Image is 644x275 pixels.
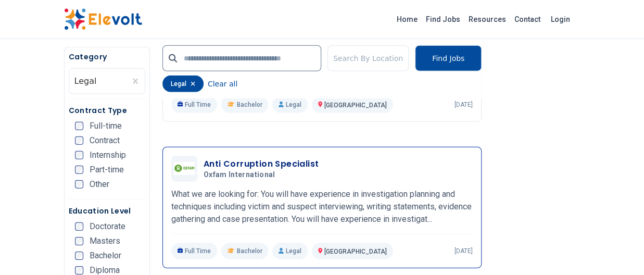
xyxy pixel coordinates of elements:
input: Masters [75,237,83,245]
input: Part-time [75,166,83,174]
span: Part-time [90,166,124,174]
p: What we are looking for: You will have experience in investigation planning and techniques includ... [171,188,473,226]
a: Oxfam InternationalAnti Corruption SpecialistOxfam InternationalWhat we are looking for: You will... [171,156,473,259]
a: Resources [464,11,510,28]
p: [DATE] [454,247,473,255]
span: Bachelor [90,252,121,260]
h5: Category [69,52,145,62]
h5: Education Level [69,206,145,216]
input: Other [75,180,83,189]
span: Bachelor [236,247,262,255]
span: [GEOGRAPHIC_DATA] [324,248,387,255]
h5: Contract Type [69,105,145,116]
a: Contact [510,11,545,28]
p: [DATE] [454,101,473,109]
p: Full Time [171,243,218,259]
p: Legal [272,96,307,113]
input: Internship [75,151,83,159]
span: [GEOGRAPHIC_DATA] [324,102,387,109]
span: Doctorate [90,222,125,231]
p: Full Time [171,96,218,113]
h3: Anti Corruption Specialist [204,158,319,170]
input: Full-time [75,122,83,130]
img: Elevolt [64,8,142,30]
input: Diploma [75,266,83,274]
p: Legal [272,243,307,259]
span: Other [90,180,109,189]
span: Contract [90,136,120,145]
span: Masters [90,237,120,245]
span: Internship [90,151,126,159]
span: Bachelor [236,101,262,109]
input: Doctorate [75,222,83,231]
input: Contract [75,136,83,145]
a: Find Jobs [422,11,464,28]
span: Diploma [90,266,120,274]
img: Oxfam International [174,162,195,176]
span: Oxfam International [204,170,275,180]
button: Find Jobs [415,45,482,71]
a: Login [545,9,576,30]
input: Bachelor [75,252,83,260]
span: Full-time [90,122,122,130]
button: Clear all [208,76,237,92]
a: Home [393,11,422,28]
div: legal [162,76,204,92]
